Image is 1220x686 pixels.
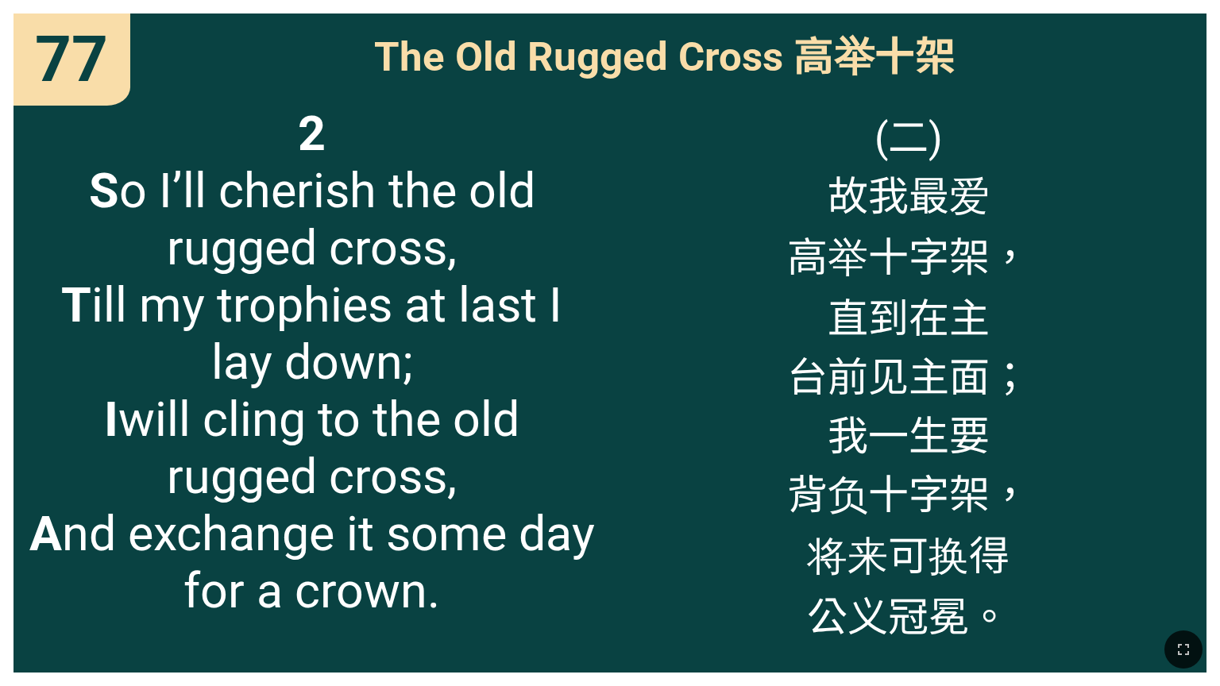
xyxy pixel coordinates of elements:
span: (二) 故我最爱 高举十字架， 直到在主 台前见主面； 我一生要 背负十字架， 将来可换得 公义冠冕。 [787,105,1030,643]
b: A [29,505,62,562]
span: 77 [35,22,108,97]
b: 2 [298,105,326,162]
span: The Old Rugged Cross 高举十架 [374,24,956,85]
b: I [104,391,118,448]
b: T [61,276,91,333]
span: o I’ll cherish the old rugged cross, ill my trophies at last I lay down; will cling to the old ru... [27,105,596,619]
b: S [89,162,119,219]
